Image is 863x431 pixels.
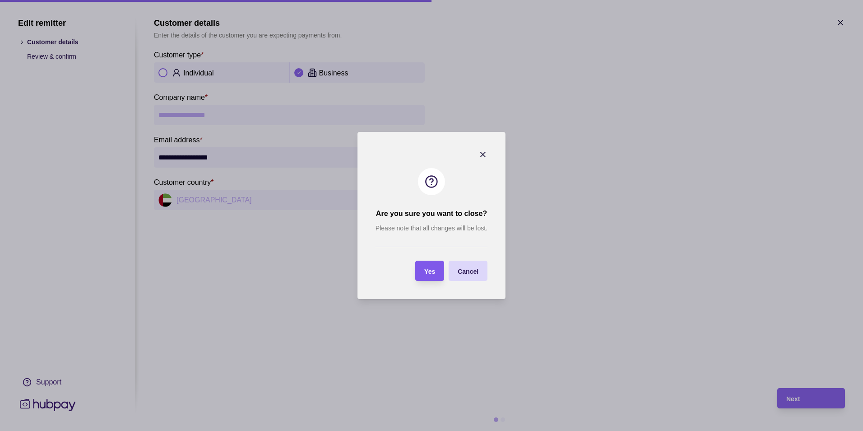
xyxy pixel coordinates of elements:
[415,261,444,281] button: Yes
[376,209,487,219] h2: Are you sure you want to close?
[376,223,487,233] p: Please note that all changes will be lost.
[449,261,487,281] button: Cancel
[458,268,478,275] span: Cancel
[424,268,435,275] span: Yes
